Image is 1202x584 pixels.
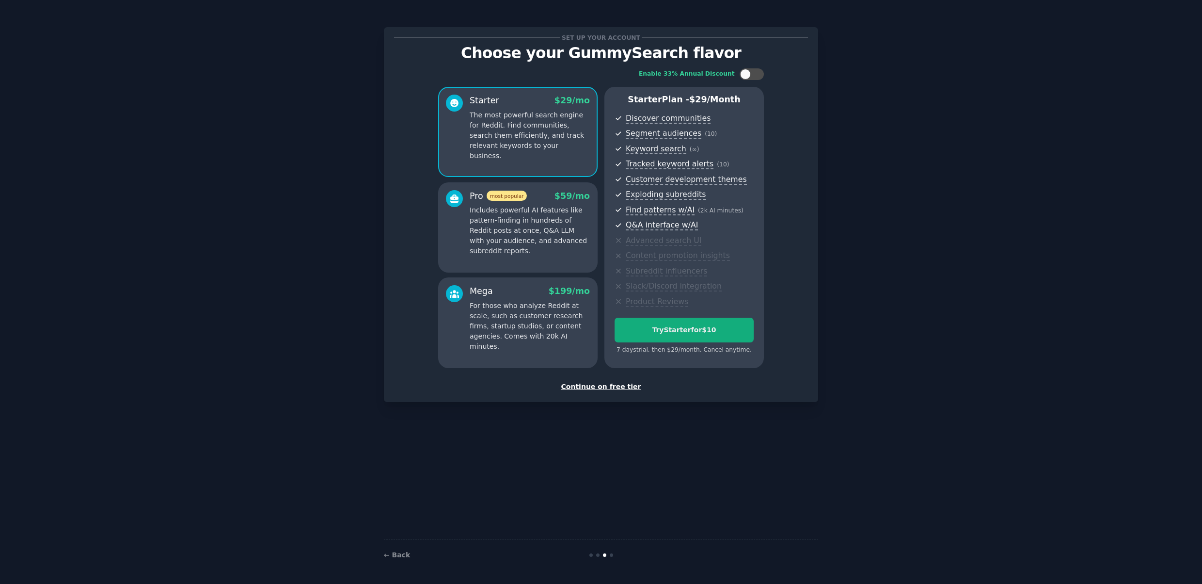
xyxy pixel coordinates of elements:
div: Continue on free tier [394,382,808,392]
p: Starter Plan - [615,94,754,106]
span: most popular [487,191,527,201]
span: Advanced search UI [626,236,701,246]
div: 7 days trial, then $ 29 /month . Cancel anytime. [615,346,754,355]
p: Includes powerful AI features like pattern-finding in hundreds of Reddit posts at once, Q&A LLM w... [470,205,590,256]
span: Keyword search [626,144,686,154]
span: ( ∞ ) [690,146,699,153]
span: Discover communities [626,114,711,124]
span: Find patterns w/AI [626,205,695,215]
div: Enable 33% Annual Discount [639,70,735,79]
div: Try Starter for $10 [615,325,753,335]
span: Tracked keyword alerts [626,159,713,169]
span: $ 29 /mo [554,96,590,105]
span: Customer development themes [626,175,747,185]
p: For those who analyze Reddit at scale, such as customer research firms, startup studios, or conte... [470,301,590,352]
p: Choose your GummySearch flavor [394,45,808,62]
span: Slack/Discord integration [626,281,722,292]
span: Set up your account [560,32,642,43]
p: The most powerful search engine for Reddit. Find communities, search them efficiently, and track ... [470,110,590,161]
div: Starter [470,95,499,107]
span: Product Reviews [626,297,688,307]
span: ( 10 ) [717,161,729,168]
div: Pro [470,190,527,202]
span: Content promotion insights [626,251,730,261]
div: Mega [470,285,493,297]
span: Exploding subreddits [626,190,706,200]
span: Subreddit influencers [626,266,707,276]
span: $ 59 /mo [554,191,590,201]
span: $ 199 /mo [549,286,590,296]
a: ← Back [384,551,410,559]
span: ( 10 ) [705,130,717,137]
button: TryStarterfor$10 [615,318,754,342]
span: $ 29 /month [689,95,741,104]
span: ( 2k AI minutes ) [698,207,743,214]
span: Segment audiences [626,129,701,139]
span: Q&A interface w/AI [626,220,698,230]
